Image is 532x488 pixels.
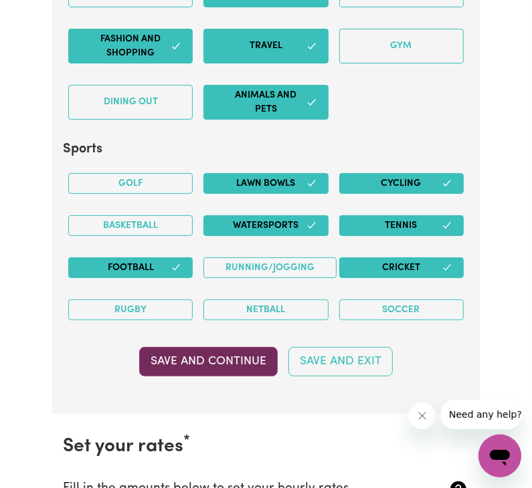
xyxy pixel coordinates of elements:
button: Cycling [339,173,464,194]
button: Save and Exit [288,347,393,376]
button: Golf [68,173,193,194]
button: Fashion and shopping [68,29,193,64]
button: Travel [203,29,328,64]
button: Football [68,257,193,278]
button: Gym [339,29,464,64]
button: Lawn bowls [203,173,328,194]
button: Cricket [339,257,464,278]
h2: Set your rates [63,435,469,458]
span: Need any help? [8,9,81,20]
iframe: Message from company [441,400,521,429]
button: Animals and pets [203,85,328,120]
button: Save and Continue [139,347,278,376]
button: Dining out [68,85,193,120]
button: Netball [203,299,328,320]
button: Basketball [68,215,193,236]
button: Soccer [339,299,464,320]
button: Tennis [339,215,464,236]
h2: Sports [63,141,469,157]
button: Rugby [68,299,193,320]
iframe: Button to launch messaging window [478,435,521,477]
button: Running/Jogging [203,257,337,278]
button: Watersports [203,215,328,236]
iframe: Close message [409,402,436,429]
